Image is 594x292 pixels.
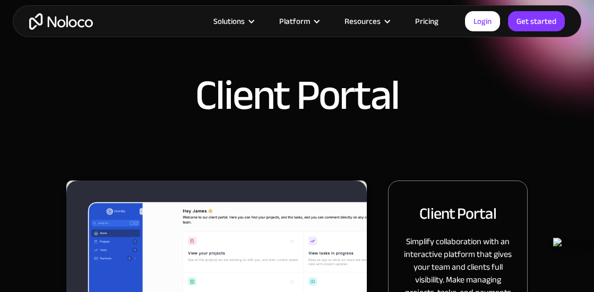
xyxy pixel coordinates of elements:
[402,14,452,28] a: Pricing
[29,13,93,30] a: home
[331,14,402,28] div: Resources
[279,14,310,28] div: Platform
[465,11,500,31] a: Login
[345,14,381,28] div: Resources
[200,14,266,28] div: Solutions
[195,74,399,117] h1: Client Portal
[508,11,565,31] a: Get started
[213,14,245,28] div: Solutions
[266,14,331,28] div: Platform
[419,202,496,225] h2: Client Portal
